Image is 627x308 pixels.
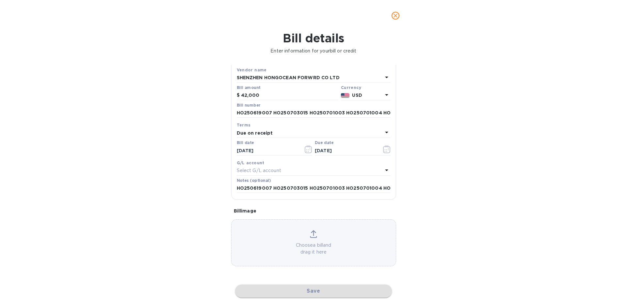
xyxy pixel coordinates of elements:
div: $ [237,91,241,100]
input: $ Enter bill amount [241,91,338,100]
b: Due on receipt [237,130,273,136]
p: Choose a bill and drag it here [232,242,396,256]
label: Bill number [237,103,260,107]
b: Terms [237,123,251,127]
b: Vendor name [237,67,267,72]
input: Enter bill number [237,108,391,118]
input: Select date [237,146,298,155]
label: Due date [315,141,333,145]
label: Bill amount [237,86,260,90]
img: USD [341,93,350,98]
p: Select G/L account [237,167,281,174]
b: USD [352,93,362,98]
b: Currency [341,85,361,90]
label: Bill date [237,141,254,145]
input: Due date [315,146,377,155]
p: Enter information for your bill or credit [5,48,622,54]
b: SHENZHEN HONGOCEAN FORWRD CO LTD [237,75,340,80]
label: Notes (optional) [237,179,271,183]
p: Bill image [234,208,394,214]
h1: Bill details [5,31,622,45]
button: close [388,8,403,23]
input: Enter notes [237,183,391,193]
b: G/L account [237,160,265,165]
